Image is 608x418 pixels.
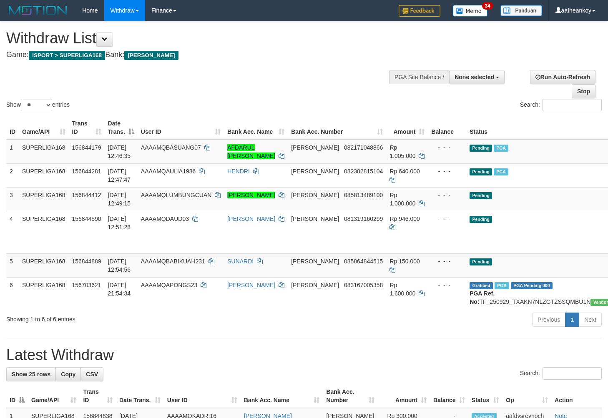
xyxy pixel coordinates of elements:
[72,258,101,265] span: 156844889
[227,282,275,288] a: [PERSON_NAME]
[500,5,542,16] img: panduan.png
[227,192,275,198] a: [PERSON_NAME]
[6,99,70,111] label: Show entries
[389,70,449,84] div: PGA Site Balance /
[141,282,197,288] span: AAAAMQAPONGS23
[69,116,105,140] th: Trans ID: activate to sort column ascending
[124,51,178,60] span: [PERSON_NAME]
[141,215,189,222] span: AAAAMQDAUD03
[12,371,50,378] span: Show 25 rows
[494,168,508,175] span: Marked by aafheankoy
[470,168,492,175] span: Pending
[543,99,602,111] input: Search:
[19,116,69,140] th: Game/API: activate to sort column ascending
[468,384,503,408] th: Status: activate to sort column ascending
[19,253,69,277] td: SUPERLIGA168
[116,384,164,408] th: Date Trans.: activate to sort column ascending
[431,257,463,265] div: - - -
[164,384,241,408] th: User ID: activate to sort column ascending
[399,5,440,17] img: Feedback.jpg
[6,312,247,323] div: Showing 1 to 6 of 6 entries
[6,384,28,408] th: ID: activate to sort column descending
[344,144,383,151] span: Copy 082171048866 to clipboard
[565,313,579,327] a: 1
[227,215,275,222] a: [PERSON_NAME]
[19,187,69,211] td: SUPERLIGA168
[72,192,101,198] span: 156844412
[6,253,19,277] td: 5
[344,192,383,198] span: Copy 085813489100 to clipboard
[227,144,275,159] a: AFDARUL [PERSON_NAME]
[389,192,415,207] span: Rp 1.000.000
[470,216,492,223] span: Pending
[6,140,19,164] td: 1
[470,192,492,199] span: Pending
[470,282,493,289] span: Grabbed
[21,99,52,111] select: Showentries
[344,282,383,288] span: Copy 083167005358 to clipboard
[141,258,205,265] span: AAAAMQBABIKUAH231
[543,367,602,380] input: Search:
[431,281,463,289] div: - - -
[80,367,103,381] a: CSV
[19,163,69,187] td: SUPERLIGA168
[482,2,493,10] span: 34
[108,168,131,183] span: [DATE] 12:47:47
[141,192,212,198] span: AAAAMQLUMBUNGCUAN
[6,30,397,47] h1: Withdraw List
[288,116,386,140] th: Bank Acc. Number: activate to sort column ascending
[431,215,463,223] div: - - -
[579,313,602,327] a: Next
[431,167,463,175] div: - - -
[494,145,508,152] span: Marked by aafheankoy
[532,313,565,327] a: Previous
[291,192,339,198] span: [PERSON_NAME]
[19,277,69,309] td: SUPERLIGA168
[386,116,428,140] th: Amount: activate to sort column ascending
[72,215,101,222] span: 156844590
[495,282,509,289] span: Marked by aafchhiseyha
[520,367,602,380] label: Search:
[224,116,288,140] th: Bank Acc. Name: activate to sort column ascending
[6,367,56,381] a: Show 25 rows
[80,384,116,408] th: Trans ID: activate to sort column ascending
[28,384,80,408] th: Game/API: activate to sort column ascending
[551,384,602,408] th: Action
[55,367,81,381] a: Copy
[29,51,105,60] span: ISPORT > SUPERLIGA168
[6,4,70,17] img: MOTION_logo.png
[344,215,383,222] span: Copy 081319160299 to clipboard
[431,191,463,199] div: - - -
[291,258,339,265] span: [PERSON_NAME]
[389,144,415,159] span: Rp 1.005.000
[378,384,430,408] th: Amount: activate to sort column ascending
[6,163,19,187] td: 2
[572,84,595,98] a: Stop
[72,168,101,175] span: 156844281
[344,168,383,175] span: Copy 082382815104 to clipboard
[431,143,463,152] div: - - -
[105,116,138,140] th: Date Trans.: activate to sort column descending
[389,215,420,222] span: Rp 946.000
[291,144,339,151] span: [PERSON_NAME]
[470,145,492,152] span: Pending
[453,5,488,17] img: Button%20Memo.svg
[389,282,415,297] span: Rp 1.600.000
[455,74,494,80] span: None selected
[511,282,553,289] span: PGA Pending
[428,116,466,140] th: Balance
[6,211,19,253] td: 4
[72,282,101,288] span: 156703621
[227,258,254,265] a: SUNARDI
[19,211,69,253] td: SUPERLIGA168
[470,258,492,265] span: Pending
[291,215,339,222] span: [PERSON_NAME]
[323,384,377,408] th: Bank Acc. Number: activate to sort column ascending
[19,140,69,164] td: SUPERLIGA168
[6,277,19,309] td: 6
[502,384,551,408] th: Op: activate to sort column ascending
[530,70,595,84] a: Run Auto-Refresh
[430,384,468,408] th: Balance: activate to sort column ascending
[6,51,397,59] h4: Game: Bank:
[389,168,420,175] span: Rp 640.000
